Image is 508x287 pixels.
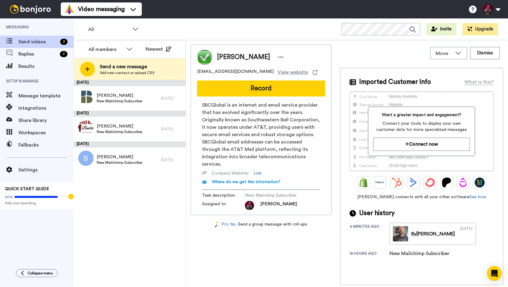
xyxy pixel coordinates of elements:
[97,99,142,104] span: New Mailchimp Subscriber
[97,123,142,129] span: [PERSON_NAME]
[202,101,320,168] span: SBCGlobal is an internet and email service provider that has evolved significantly over the years...
[390,223,476,245] a: By[PERSON_NAME][DATE]
[373,138,470,151] button: Connect now
[215,221,235,228] a: Pro tip
[100,63,155,70] span: Send a new message
[350,224,390,245] div: 4 minutes ago
[359,209,395,218] span: User history
[197,49,212,65] img: Image of Karen Jones
[393,226,408,242] img: 4e0bcba4-f9cc-4a92-81de-09355332a573-thumb.jpg
[88,26,129,33] span: All
[436,50,452,57] span: Move
[277,69,308,76] span: View website
[373,112,470,118] span: Want a greater impact and engagement?
[5,195,13,199] span: 80%
[202,201,245,210] span: Assigned to:
[64,4,74,14] img: vm-color.svg
[390,250,449,257] div: New Mailchimp Subscriber
[350,251,390,257] div: 18 hours ago
[97,129,142,134] span: New Mailchimp Subscriber
[161,127,183,132] div: [DATE]
[78,5,125,14] span: Video messaging
[215,221,220,228] img: magic-wand.svg
[217,53,270,62] span: [PERSON_NAME]
[260,201,297,210] span: [PERSON_NAME]
[141,43,176,55] button: Newest
[7,5,53,14] img: bj-logo-header-white.svg
[78,151,94,166] img: b.png
[392,178,402,187] img: Hubspot
[28,271,53,276] span: Collapse menu
[18,129,74,136] span: Workspaces
[375,178,385,187] img: Ontraport
[442,178,452,187] img: Patreon
[469,195,486,199] a: See how
[74,80,186,86] div: [DATE]
[425,178,435,187] img: ConvertKit
[411,230,455,238] div: By [PERSON_NAME]
[16,269,58,277] button: Collapse menu
[245,201,254,210] img: d923b0b4-c548-4750-9d5e-73e83e3289c6-1756157360.jpg
[18,50,57,58] span: Replies
[277,69,318,76] a: View website
[18,141,74,149] span: Fallbacks
[97,92,142,99] span: [PERSON_NAME]
[197,81,325,96] button: Record
[470,47,500,59] button: Dismiss
[18,38,58,45] span: Send videos
[74,141,186,147] div: [DATE]
[464,78,494,86] div: What is this?
[18,117,74,124] span: Share library
[191,221,332,228] div: - Send a group message with roll-ups
[78,89,94,104] img: 8f4738c0-f121-4326-b287-a3e58eca78f1.jpg
[97,154,142,160] span: [PERSON_NAME]
[161,157,183,162] div: [DATE]
[18,104,74,112] span: Integrations
[88,46,123,53] div: All members
[409,178,418,187] img: ActiveCampaign
[197,69,274,76] span: [EMAIL_ADDRESS][DOMAIN_NAME]
[373,120,470,133] span: Connect your tools to display your own customer data for more specialized messages
[458,178,468,187] img: Drip
[74,111,186,117] div: [DATE]
[359,178,369,187] img: Shopify
[202,192,245,199] span: Task description :
[68,194,74,199] div: Tooltip anchor
[100,70,155,75] span: Add new contact or upload CSV
[461,226,473,242] div: [DATE]
[254,170,262,176] a: Link
[5,201,69,206] span: Add your branding
[161,96,183,101] div: [DATE]
[245,192,303,199] span: New Mailchimp Subscriber
[359,77,431,87] span: Imported Customer Info
[18,92,74,100] span: Message template
[78,120,94,135] img: 28e523c8-c82f-45a7-b60c-280c8bf0ad90.jpg
[475,178,485,187] img: GoHighLevel
[212,170,249,176] span: Company Website :
[426,23,456,35] button: Invite
[350,194,494,200] span: [PERSON_NAME] connects with all your other software
[60,51,68,57] div: 7
[463,23,498,35] button: Upgrade
[18,63,74,70] span: Results
[212,180,281,184] span: Where do we get this information?
[60,39,68,45] div: 3
[5,187,49,191] span: QUICK START GUIDE
[487,266,502,281] div: Open Intercom Messenger
[18,166,74,174] span: Settings
[97,160,142,165] span: New Mailchimp Subscriber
